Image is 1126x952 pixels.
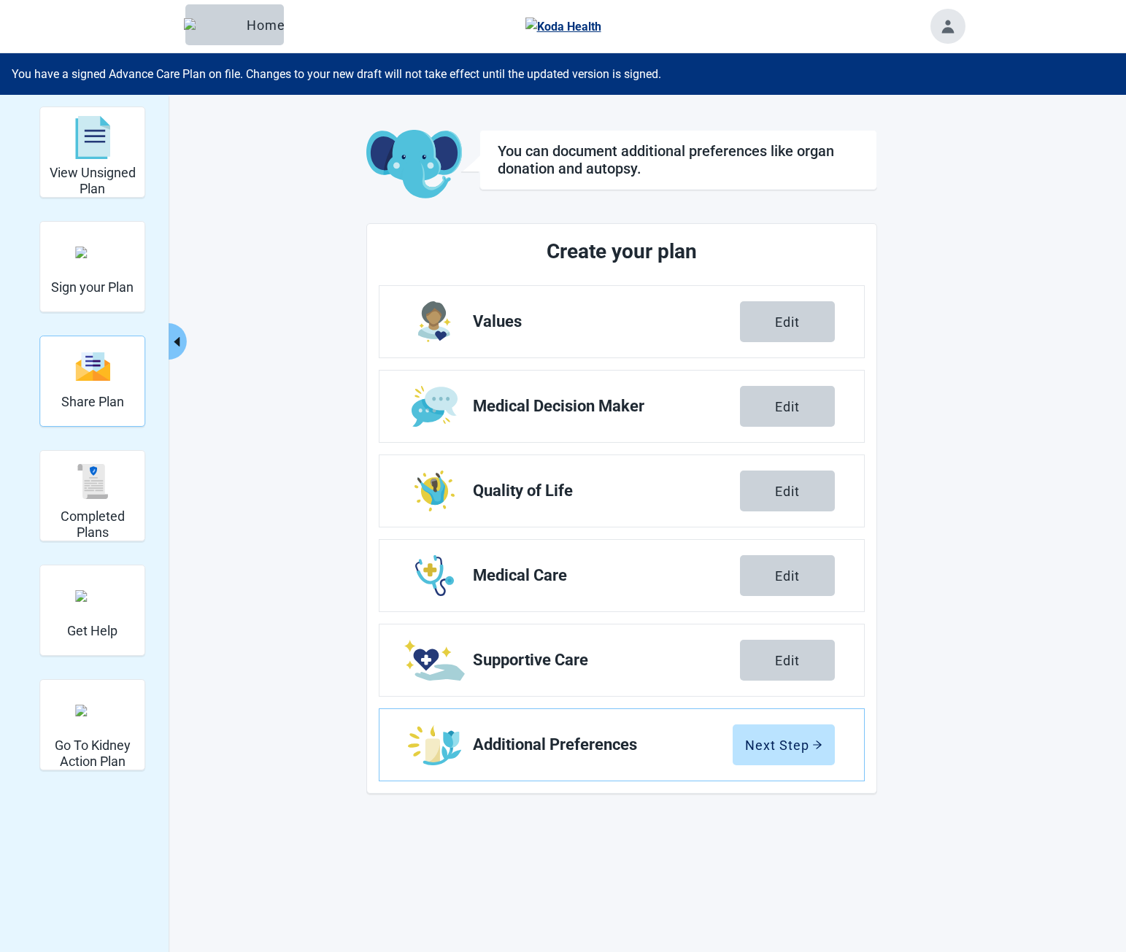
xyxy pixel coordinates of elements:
[473,482,740,500] span: Quality of Life
[39,221,145,312] div: Sign your Plan
[67,623,117,639] h2: Get Help
[498,142,859,177] h1: You can document additional preferences like organ donation and autopsy.
[197,18,272,32] div: Home
[525,18,601,36] img: Koda Health
[39,107,145,198] div: View Unsigned Plan
[473,313,740,330] span: Values
[775,568,800,583] div: Edit
[46,738,139,769] h2: Go To Kidney Action Plan
[473,567,740,584] span: Medical Care
[75,705,110,716] img: kidney_action_plan.svg
[39,565,145,656] div: Get Help
[75,247,110,258] img: make_plan_official.svg
[473,398,740,415] span: Medical Decision Maker
[740,301,835,342] button: Edit
[379,455,864,527] a: Edit Quality of Life section
[775,399,800,414] div: Edit
[75,590,110,602] img: person-question.svg
[740,471,835,511] button: Edit
[39,450,145,541] div: Completed Plans
[379,624,864,696] a: Edit Supportive Care section
[75,116,110,160] img: svg%3e
[745,738,822,752] div: Next Step
[279,130,965,794] main: Main content
[379,371,864,442] a: Edit Medical Decision Maker section
[39,679,145,770] div: Go To Kidney Action Plan
[775,653,800,667] div: Edit
[46,165,139,196] h2: View Unsigned Plan
[61,394,124,410] h2: Share Plan
[75,351,110,382] img: svg%3e
[473,651,740,669] span: Supportive Care
[433,236,810,268] h2: Create your plan
[185,4,284,45] button: ElephantHome
[379,286,864,357] a: Edit Values section
[169,323,187,360] button: Collapse menu
[51,279,134,295] h2: Sign your Plan
[39,336,145,427] div: Share Plan
[379,540,864,611] a: Edit Medical Care section
[733,724,835,765] button: Next Steparrow-right
[740,640,835,681] button: Edit
[170,335,184,349] span: caret-left
[366,130,462,200] img: Koda Elephant
[473,736,733,754] span: Additional Preferences
[775,314,800,329] div: Edit
[379,709,864,781] a: Edit Additional Preferences section
[184,18,241,31] img: Elephant
[740,555,835,596] button: Edit
[46,508,139,540] h2: Completed Plans
[930,9,965,44] button: Toggle account menu
[812,740,822,750] span: arrow-right
[775,484,800,498] div: Edit
[740,386,835,427] button: Edit
[75,464,110,499] img: svg%3e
